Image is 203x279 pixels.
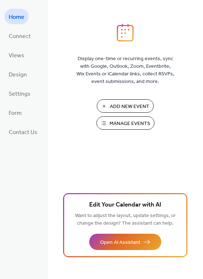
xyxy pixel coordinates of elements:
button: Manage Events [96,116,154,130]
span: Open AI Assistant [100,239,140,246]
span: Want to adjust the layout, update settings, or change the design? The assistant can help. [75,211,176,228]
span: Edit Your Calendar with AI [89,200,161,210]
span: Design [9,69,27,80]
a: Connect [4,28,35,43]
span: Connect [9,31,31,42]
span: Settings [9,88,30,100]
a: Home [4,9,29,24]
a: Settings [4,86,35,101]
span: Add New Event [110,103,149,111]
button: Open AI Assistant [89,234,161,250]
span: Display one-time or recurring events, sync with Google, Outlook, Zoom, Eventbrite, Wix Events or ... [76,55,174,86]
span: Form [9,108,22,119]
span: Manage Events [109,120,150,128]
span: Views [9,50,24,61]
a: Form [4,105,26,120]
img: logo_icon.svg [117,24,133,42]
a: Design [4,66,31,82]
span: Contact Us [9,127,37,138]
button: Add New Event [97,99,154,113]
a: Contact Us [4,124,42,139]
span: Home [9,12,24,23]
a: Views [4,47,29,63]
